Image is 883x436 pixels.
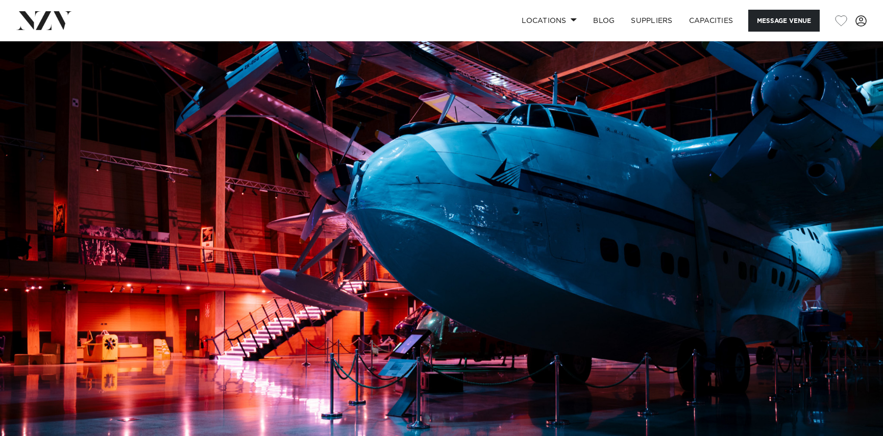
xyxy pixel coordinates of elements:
button: Message Venue [748,10,820,32]
a: BLOG [585,10,623,32]
img: nzv-logo.png [16,11,72,30]
a: Locations [513,10,585,32]
a: Capacities [681,10,742,32]
a: SUPPLIERS [623,10,680,32]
